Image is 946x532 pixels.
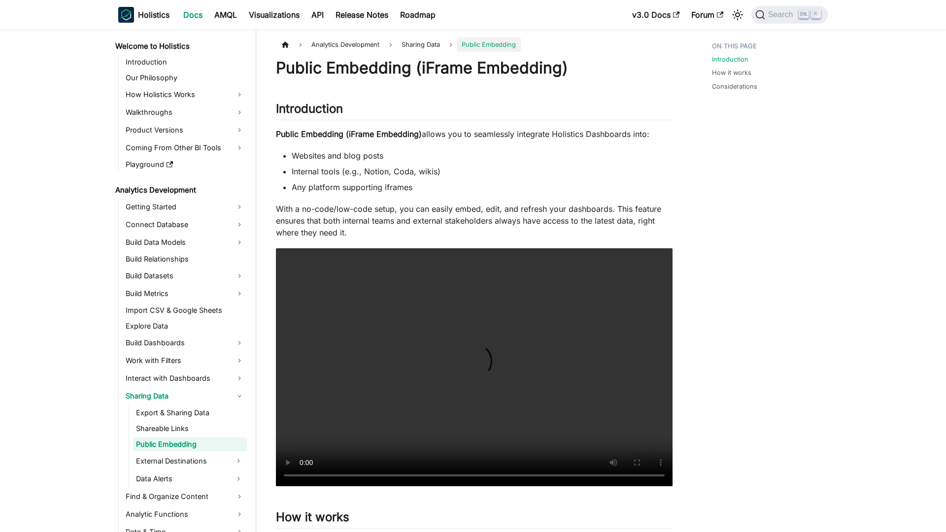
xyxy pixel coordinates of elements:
li: Websites and blog posts [292,150,673,162]
a: Considerations [712,82,757,91]
a: Build Metrics [123,286,247,301]
button: Expand sidebar category 'External Destinations' [230,453,247,469]
h2: How it works [276,510,673,529]
span: Search [765,10,799,19]
a: Getting Started [123,199,247,215]
li: Any platform supporting iframes [292,181,673,193]
a: How it works [712,68,751,77]
a: Release Notes [330,7,394,23]
a: Forum [685,7,729,23]
button: Switch between dark and light mode (currently light mode) [730,7,745,23]
p: With a no-code/low-code setup, you can easily embed, edit, and refresh your dashboards. This feat... [276,203,673,238]
a: HolisticsHolistics [118,7,169,23]
a: Playground [123,158,247,171]
a: Introduction [712,55,748,64]
a: How Holistics Works [123,87,247,102]
a: Interact with Dashboards [123,370,247,386]
a: Analytics Development [112,183,247,197]
a: Docs [177,7,208,23]
a: Find & Organize Content [123,489,247,504]
nav: Breadcrumbs [276,37,673,52]
a: Build Dashboards [123,335,247,351]
a: Work with Filters [123,353,247,368]
button: Expand sidebar category 'Data Alerts' [230,471,247,487]
a: Visualizations [243,7,305,23]
h1: Public Embedding (iFrame Embedding) [276,58,673,78]
a: Build Data Models [123,234,247,250]
a: Data Alerts [133,471,230,487]
a: Sharing Data [123,388,247,404]
img: Holistics [118,7,134,23]
a: Walkthroughs [123,104,247,120]
a: Export & Sharing Data [133,406,247,420]
a: API [305,7,330,23]
p: allows you to seamlessly integrate Holistics Dashboards into: [276,128,673,140]
button: Search (Ctrl+K) [751,6,828,24]
a: Build Datasets [123,268,247,284]
a: Home page [276,37,295,52]
a: Connect Database [123,217,247,233]
a: Product Versions [123,122,247,138]
a: Shareable Links [133,422,247,435]
b: Holistics [138,9,169,21]
a: Analytic Functions [123,506,247,522]
kbd: K [811,10,821,19]
a: Roadmap [394,7,441,23]
a: Coming From Other BI Tools [123,140,247,156]
a: v3.0 Docs [626,7,685,23]
a: Import CSV & Google Sheets [123,303,247,317]
a: Public Embedding [133,437,247,451]
a: Build Relationships [123,252,247,266]
a: AMQL [208,7,243,23]
span: Sharing Data [397,37,445,52]
a: External Destinations [133,453,230,469]
li: Internal tools (e.g., Notion, Coda, wikis) [292,166,673,177]
nav: Docs sidebar [108,30,256,532]
span: Analytics Development [306,37,384,52]
a: Explore Data [123,319,247,333]
a: Welcome to Holistics [112,39,247,53]
h2: Introduction [276,101,673,120]
span: Public Embedding [457,37,521,52]
a: Our Philosophy [123,71,247,85]
video: Your browser does not support embedding video, but you can . [276,248,673,486]
a: Introduction [123,55,247,69]
strong: Public Embedding (iFrame Embedding) [276,129,422,139]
